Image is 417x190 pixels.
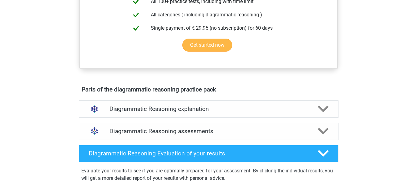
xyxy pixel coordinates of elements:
[76,100,341,118] a: explanations Diagrammatic Reasoning explanation
[109,128,308,135] h4: Diagrammatic Reasoning assessments
[81,167,336,182] p: Evaluate your results to see if you are optimally prepared for your assessment. By clicking the i...
[82,86,336,93] h4: Parts of the diagrammatic reasoning practice pack
[182,39,232,52] a: Get started now
[76,145,341,162] a: Diagrammatic Reasoning Evaluation of your results
[89,150,308,157] h4: Diagrammatic Reasoning Evaluation of your results
[76,123,341,140] a: assessments Diagrammatic Reasoning assessments
[87,101,102,117] img: diagrammatic reasoning explanations
[87,123,102,139] img: diagrammatic reasoning assessments
[109,105,308,112] h4: Diagrammatic Reasoning explanation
